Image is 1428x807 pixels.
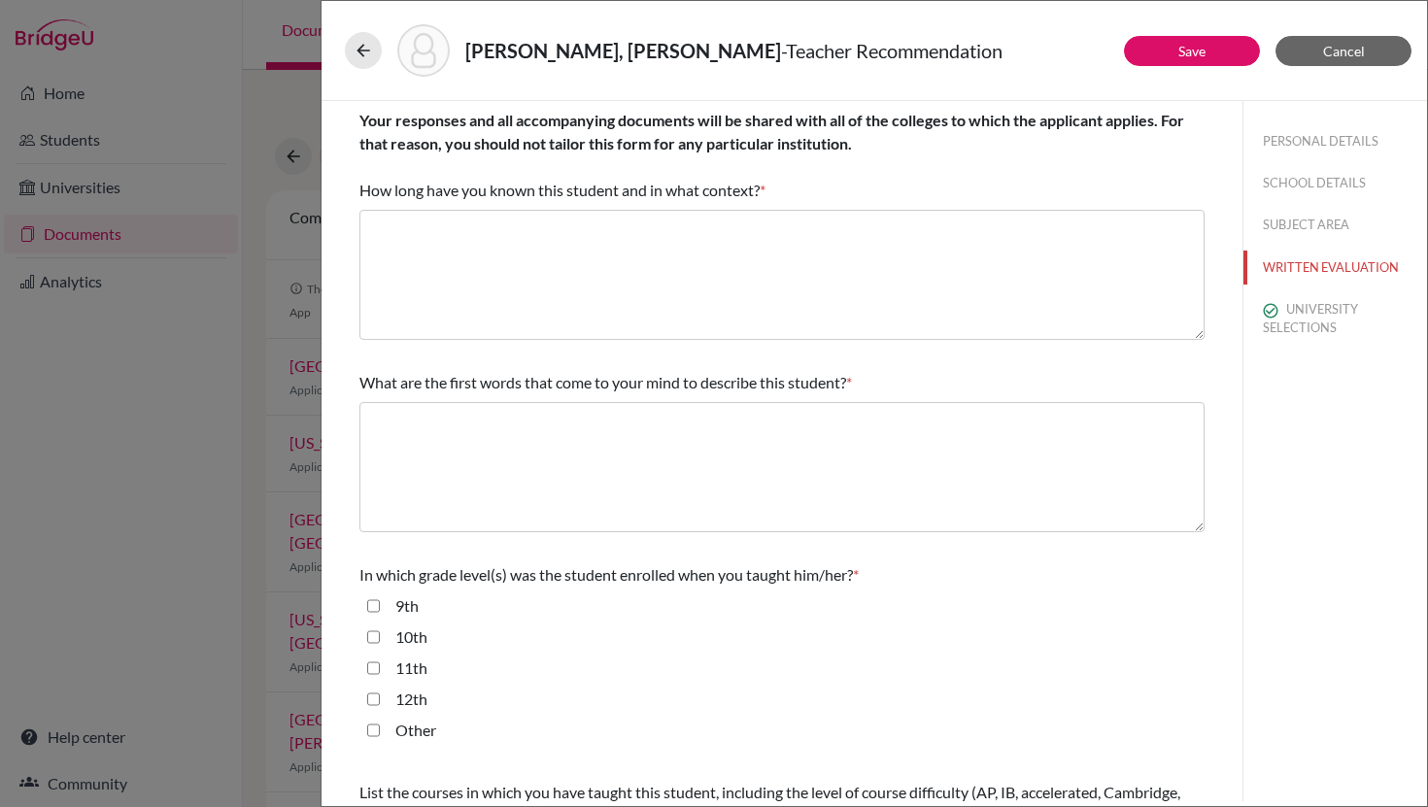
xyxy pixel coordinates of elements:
[1263,303,1278,319] img: check_circle_outline-e4d4ac0f8e9136db5ab2.svg
[359,111,1184,199] span: How long have you known this student and in what context?
[359,373,846,391] span: What are the first words that come to your mind to describe this student?
[1243,292,1427,345] button: UNIVERSITY SELECTIONS
[395,688,427,711] label: 12th
[1243,208,1427,242] button: SUBJECT AREA
[1243,251,1427,285] button: WRITTEN EVALUATION
[395,656,427,680] label: 11th
[395,719,436,742] label: Other
[465,39,781,62] strong: [PERSON_NAME], [PERSON_NAME]
[359,111,1184,152] b: Your responses and all accompanying documents will be shared with all of the colleges to which th...
[1243,166,1427,200] button: SCHOOL DETAILS
[781,39,1003,62] span: - Teacher Recommendation
[395,594,419,618] label: 9th
[1243,124,1427,158] button: PERSONAL DETAILS
[359,565,853,584] span: In which grade level(s) was the student enrolled when you taught him/her?
[395,625,427,649] label: 10th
